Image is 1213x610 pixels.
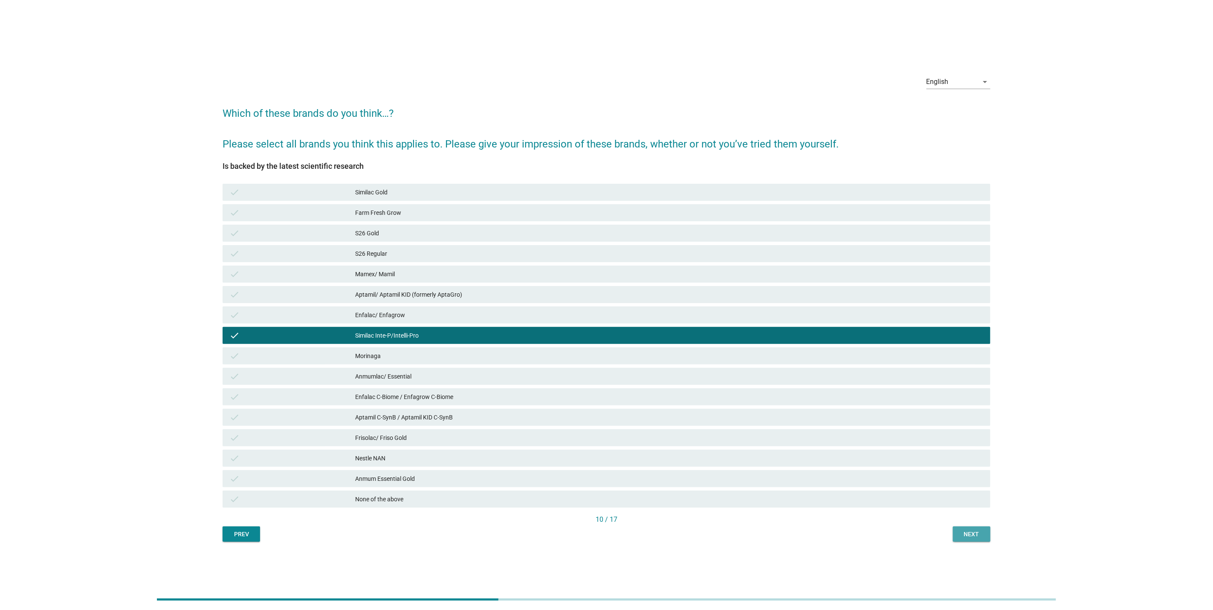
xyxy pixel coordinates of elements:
div: Prev [229,530,253,539]
div: Similac Inte-P/Intelli-Pro [355,330,984,341]
div: Frisolac/ Friso Gold [355,433,984,443]
div: Nestle NAN [355,453,984,463]
div: Mamex/ Mamil [355,269,984,279]
i: check [229,371,240,382]
i: check [229,208,240,218]
button: Prev [223,526,260,542]
div: Enfalac/ Enfagrow [355,310,984,320]
div: Morinaga [355,351,984,361]
div: Farm Fresh Grow [355,208,984,218]
i: check [229,433,240,443]
div: Is backed by the latest scientific research [223,160,990,172]
i: check [229,392,240,402]
div: 10 / 17 [223,515,990,525]
div: English [926,78,949,86]
div: S26 Gold [355,228,984,238]
div: Anmumlac/ Essential [355,371,984,382]
div: Aptamil C-SynB / Aptamil KID C-SynB [355,412,984,422]
i: check [229,249,240,259]
i: check [229,187,240,197]
div: Similac Gold [355,187,984,197]
i: arrow_drop_down [980,77,990,87]
i: check [229,351,240,361]
i: check [229,310,240,320]
i: check [229,228,240,238]
div: Anmum Essential Gold [355,474,984,484]
i: check [229,412,240,422]
div: S26 Regular [355,249,984,259]
i: check [229,494,240,504]
i: check [229,453,240,463]
div: Aptamil/ Aptamil KID (formerly AptaGro) [355,289,984,300]
div: Enfalac C-Biome / Enfagrow C-Biome [355,392,984,402]
button: Next [953,526,990,542]
div: Next [960,530,984,539]
i: check [229,289,240,300]
i: check [229,269,240,279]
h2: Which of these brands do you think…? Please select all brands you think this applies to. Please g... [223,97,990,152]
i: check [229,474,240,484]
div: None of the above [355,494,984,504]
i: check [229,330,240,341]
